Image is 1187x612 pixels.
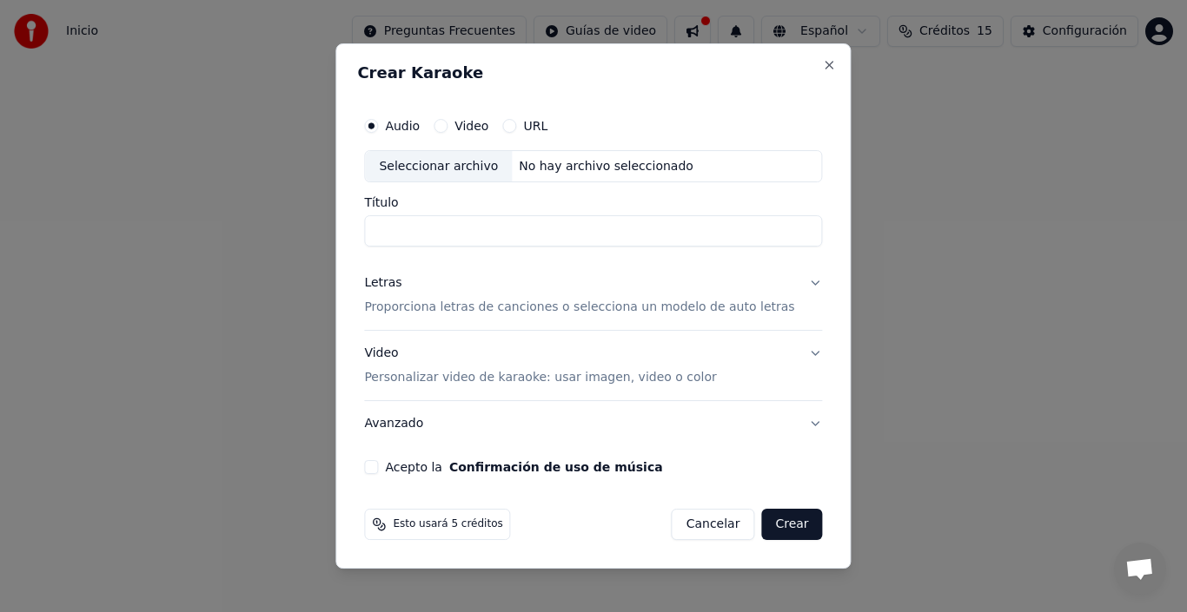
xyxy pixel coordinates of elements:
div: Seleccionar archivo [365,151,512,182]
label: Video [454,120,488,132]
p: Proporciona letras de canciones o selecciona un modelo de auto letras [364,299,794,317]
div: Video [364,345,716,387]
span: Esto usará 5 créditos [393,517,502,531]
h2: Crear Karaoke [357,65,829,81]
button: Cancelar [672,509,755,540]
label: URL [523,120,547,132]
label: Acepto la [385,461,662,473]
button: VideoPersonalizar video de karaoke: usar imagen, video o color [364,332,822,401]
button: Avanzado [364,401,822,446]
div: No hay archivo seleccionado [512,158,700,175]
button: Acepto la [449,461,663,473]
label: Audio [385,120,420,132]
p: Personalizar video de karaoke: usar imagen, video o color [364,369,716,386]
button: LetrasProporciona letras de canciones o selecciona un modelo de auto letras [364,261,822,331]
button: Crear [761,509,822,540]
div: Letras [364,275,401,293]
label: Título [364,197,822,209]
